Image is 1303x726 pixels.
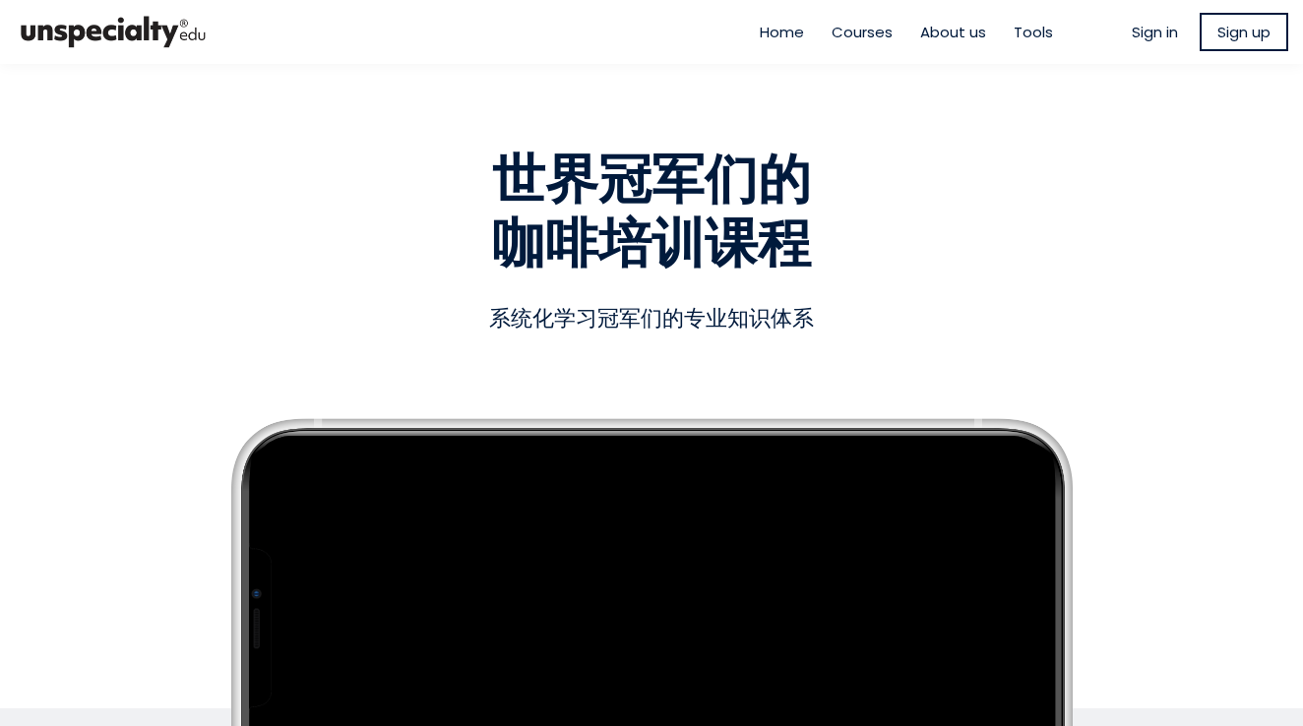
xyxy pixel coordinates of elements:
[920,21,986,43] a: About us
[760,21,804,43] a: Home
[91,300,1212,336] div: 系统化学习冠军们的专业知识体系
[1200,13,1288,51] a: Sign up
[15,8,212,56] img: bc390a18feecddb333977e298b3a00a1.png
[1014,21,1053,43] a: Tools
[91,148,1212,275] h1: 世界冠军们的 咖啡培训课程
[832,21,893,43] a: Courses
[1132,21,1178,43] a: Sign in
[1217,21,1271,43] span: Sign up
